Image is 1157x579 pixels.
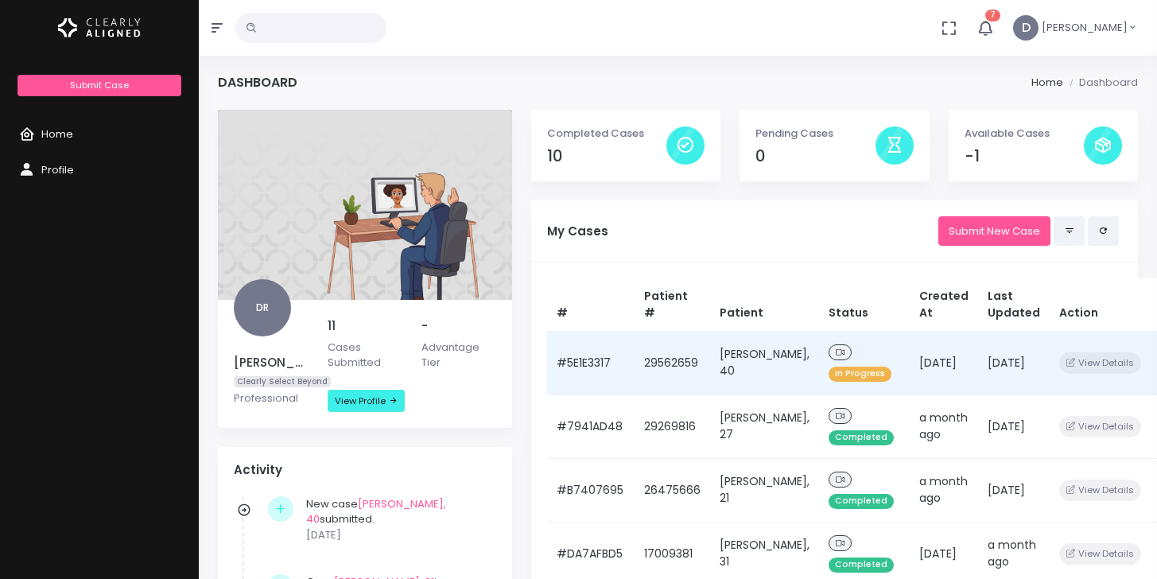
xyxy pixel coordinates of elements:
p: Cases Submitted [328,340,402,371]
span: DR [234,279,291,336]
th: Patient # [635,278,710,332]
p: Completed Cases [547,126,666,142]
p: Pending Cases [755,126,875,142]
button: View Details [1059,543,1141,565]
h5: - [421,319,496,333]
span: In Progress [829,367,891,382]
td: [DATE] [978,331,1050,394]
a: Submit New Case [938,216,1050,246]
div: New case submitted. [306,496,488,543]
td: 29562659 [635,331,710,394]
td: #7941AD48 [547,394,635,458]
th: Created At [910,278,978,332]
p: Professional [234,391,309,406]
td: [PERSON_NAME], 27 [710,394,819,458]
p: [DATE] [306,527,488,543]
span: 7 [985,10,1000,21]
th: Patient [710,278,819,332]
a: [PERSON_NAME], 40 [306,496,446,527]
td: 29269816 [635,394,710,458]
span: Home [41,126,73,142]
a: View Profile [328,390,405,412]
a: Submit Case [17,75,181,96]
p: Available Cases [965,126,1084,142]
td: [DATE] [978,458,1050,522]
span: Clearly Select Beyond [234,376,331,388]
h4: -1 [965,147,1084,165]
th: Last Updated [978,278,1050,332]
td: [DATE] [910,331,978,394]
td: [PERSON_NAME], 40 [710,331,819,394]
span: Profile [41,162,74,177]
th: # [547,278,635,332]
li: Dashboard [1063,75,1138,91]
h4: 10 [547,147,666,165]
button: View Details [1059,480,1141,501]
td: #B7407695 [547,458,635,522]
h4: Dashboard [218,75,297,90]
th: Status [819,278,910,332]
span: [PERSON_NAME] [1042,20,1128,36]
td: #5E1E3317 [547,331,635,394]
span: Submit Case [70,79,129,91]
p: Advantage Tier [421,340,496,371]
h5: 11 [328,319,402,333]
h5: My Cases [547,224,938,239]
button: View Details [1059,416,1141,437]
h4: 0 [755,147,875,165]
td: a month ago [910,394,978,458]
td: 26475666 [635,458,710,522]
h5: [PERSON_NAME] [234,356,309,370]
h4: Activity [234,463,496,477]
td: [PERSON_NAME], 21 [710,458,819,522]
td: [DATE] [978,394,1050,458]
img: Logo Horizontal [58,11,141,45]
span: D [1013,15,1039,41]
td: a month ago [910,458,978,522]
span: Completed [829,494,894,509]
button: View Details [1059,352,1141,374]
span: Completed [829,558,894,573]
span: Completed [829,430,894,445]
li: Home [1031,75,1063,91]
